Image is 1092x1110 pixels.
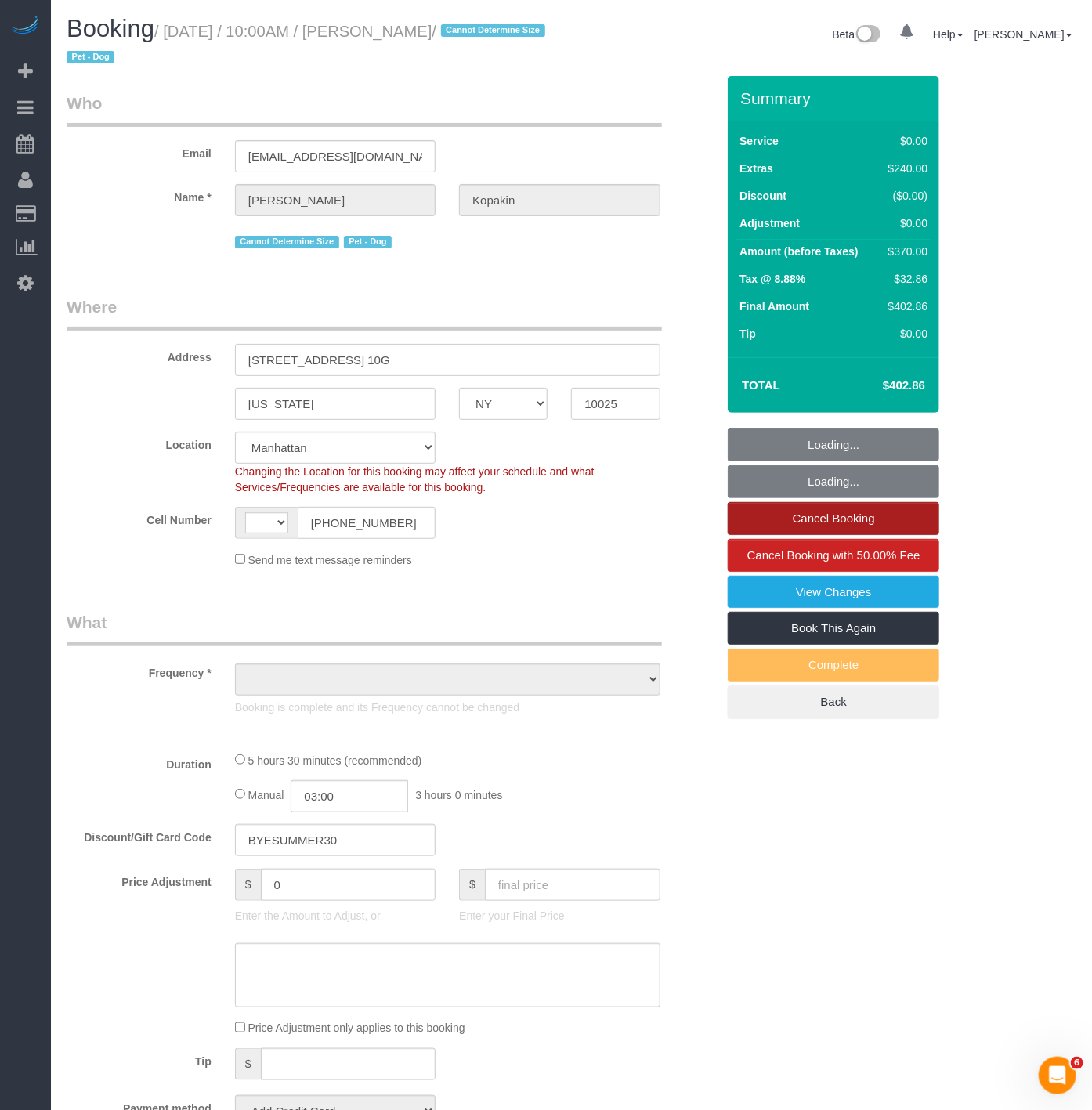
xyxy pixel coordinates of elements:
[9,16,41,38] img: Automaid Logo
[882,298,927,314] div: $402.86
[235,700,660,715] p: Booking is complete and its Frequency cannot be changed
[235,388,436,420] input: City
[882,161,927,176] div: $240.00
[67,15,154,42] span: Booking
[441,24,545,37] span: Cannot Determine Size
[739,133,779,149] label: Service
[235,908,436,924] p: Enter the Amount to Adjust, or
[739,271,805,287] label: Tax @ 8.88%
[235,236,339,248] span: Cannot Determine Size
[739,188,786,204] label: Discount
[55,140,223,161] label: Email
[67,51,114,63] span: Pet - Dog
[571,388,660,420] input: Zip Code
[728,576,939,609] a: View Changes
[459,908,660,924] p: Enter your Final Price
[728,685,939,718] a: Back
[882,188,927,204] div: ($0.00)
[728,502,939,535] a: Cancel Booking
[882,244,927,259] div: $370.00
[55,184,223,205] label: Name *
[855,25,880,45] img: New interface
[235,1048,261,1080] span: $
[1071,1057,1083,1069] span: 6
[459,184,660,216] input: Last Name
[739,326,756,342] label: Tip
[485,869,660,901] input: final price
[67,23,550,67] small: / [DATE] / 10:00AM / [PERSON_NAME]
[833,28,881,41] a: Beta
[235,869,261,901] span: $
[55,660,223,681] label: Frequency *
[739,244,858,259] label: Amount (before Taxes)
[747,548,920,562] span: Cancel Booking with 50.00% Fee
[882,326,927,342] div: $0.00
[248,554,412,566] span: Send me text message reminders
[67,611,662,646] legend: What
[728,539,939,572] a: Cancel Booking with 50.00% Fee
[882,133,927,149] div: $0.00
[248,789,284,801] span: Manual
[882,215,927,231] div: $0.00
[55,507,223,528] label: Cell Number
[67,295,662,331] legend: Where
[739,215,800,231] label: Adjustment
[459,869,485,901] span: $
[933,28,964,41] a: Help
[55,751,223,772] label: Duration
[974,28,1072,41] a: [PERSON_NAME]
[415,789,502,801] span: 3 hours 0 minutes
[55,432,223,453] label: Location
[740,89,931,107] h3: Summary
[836,379,925,392] h4: $402.86
[235,184,436,216] input: First Name
[235,465,595,494] span: Changing the Location for this booking may affect your schedule and what Services/Frequencies are...
[1039,1057,1076,1094] iframe: Intercom live chat
[67,92,662,127] legend: Who
[55,824,223,845] label: Discount/Gift Card Code
[55,344,223,365] label: Address
[739,298,809,314] label: Final Amount
[739,161,773,176] label: Extras
[55,869,223,890] label: Price Adjustment
[248,754,422,767] span: 5 hours 30 minutes (recommended)
[235,140,436,172] input: Email
[728,612,939,645] a: Book This Again
[882,271,927,287] div: $32.86
[742,378,780,392] strong: Total
[248,1022,465,1035] span: Price Adjustment only applies to this booking
[298,507,436,539] input: Cell Number
[55,1048,223,1069] label: Tip
[344,236,392,248] span: Pet - Dog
